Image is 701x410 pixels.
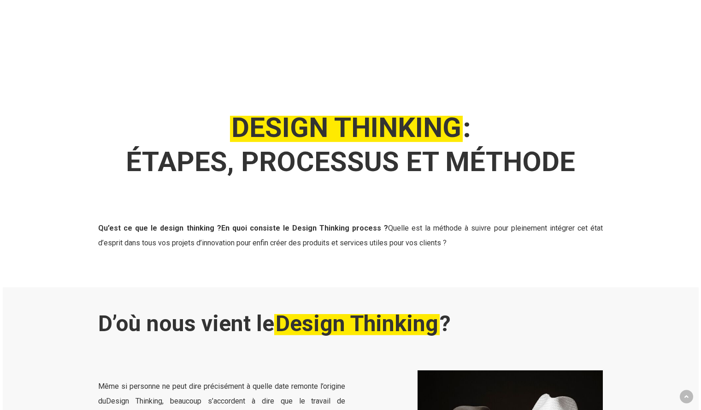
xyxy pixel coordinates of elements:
strong: D’où nous vient le ? [98,310,451,337]
strong: : [230,111,471,144]
span: Même si personne ne peut dire précisément à quelle date remonte l’origine du [98,382,345,405]
em: Design Thinking [274,310,440,337]
strong: ÉTAPES, PROCESSUS ET MÉTHODE [126,145,575,178]
span: Qu’est ce que le design thinking ? [98,224,221,232]
em: DESIGN THINKING [230,111,463,144]
span: Quelle est la méthode à suivre pour pleinement intégrer cet état d’esprit dans tous vos projets d... [98,224,603,247]
strong: En quoi consiste le Design Thinking process ? [98,224,388,232]
span: Design Thinking [106,397,162,405]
